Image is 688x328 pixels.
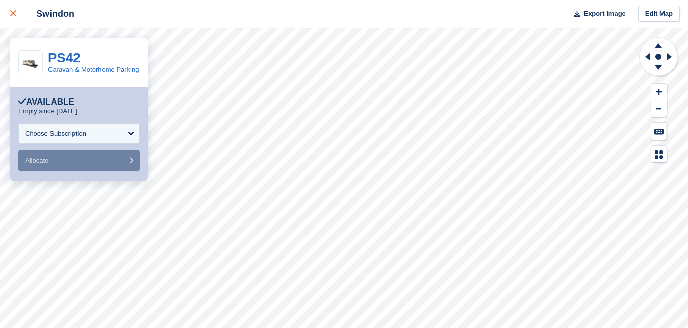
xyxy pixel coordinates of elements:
button: Allocate [18,150,140,171]
button: Zoom Out [651,100,667,117]
button: Zoom In [651,84,667,100]
a: Edit Map [638,6,680,22]
p: Empty since [DATE] [18,107,77,115]
img: Caravan%20-%20R(1).jpg [19,56,42,69]
span: Export Image [583,9,625,19]
button: Export Image [568,6,626,22]
div: Choose Subscription [25,129,86,139]
div: Available [18,97,74,107]
span: Allocate [25,157,48,164]
a: PS42 [48,50,81,65]
button: Map Legend [651,146,667,163]
button: Keyboard Shortcuts [651,123,667,140]
div: Swindon [27,8,74,20]
a: Caravan & Motorhome Parking [48,66,139,73]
